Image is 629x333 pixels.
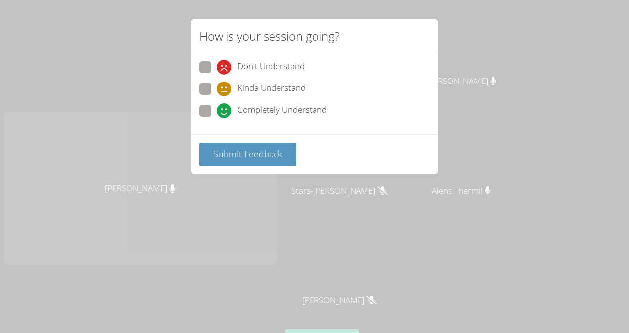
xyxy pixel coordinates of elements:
span: Don't Understand [237,60,305,75]
h2: How is your session going? [199,27,340,45]
button: Submit Feedback [199,143,296,166]
span: Kinda Understand [237,82,306,96]
span: Completely Understand [237,103,327,118]
span: Submit Feedback [213,148,282,160]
